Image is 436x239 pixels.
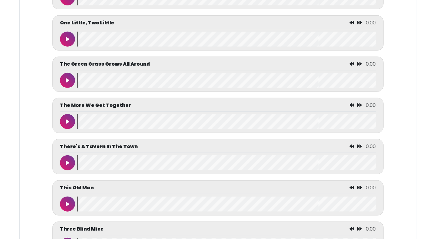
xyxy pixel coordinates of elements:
[366,61,376,67] span: 0.00
[366,143,376,150] span: 0.00
[60,61,150,68] p: The Green Grass Grows All Around
[366,184,376,191] span: 0.00
[366,225,376,232] span: 0.00
[60,143,138,150] p: There's A Tavern In The Town
[60,102,131,109] p: The More We Get Together
[60,19,114,26] p: One Little, Two Little
[60,184,94,191] p: This Old Man
[366,19,376,26] span: 0.00
[366,102,376,109] span: 0.00
[60,225,104,233] p: Three Blind Mice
